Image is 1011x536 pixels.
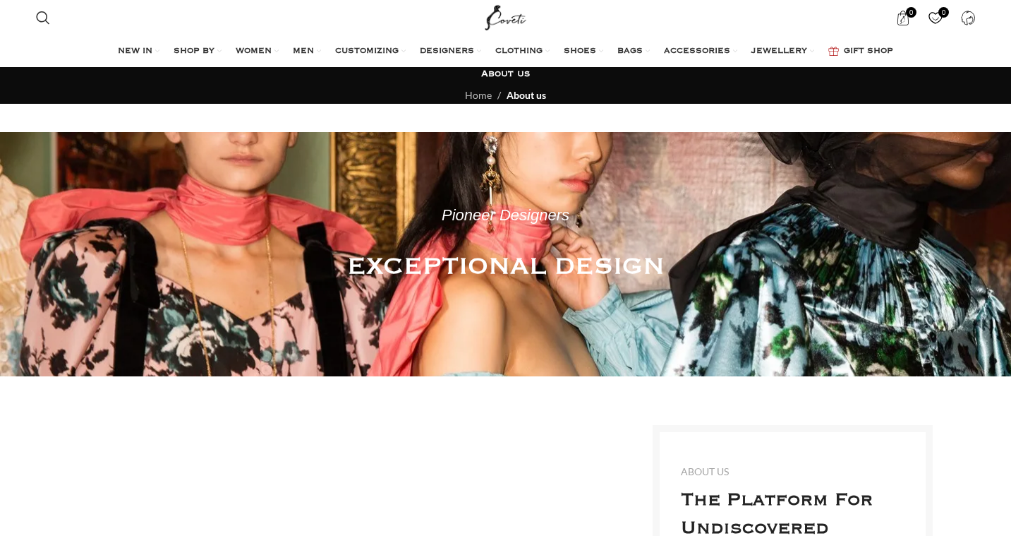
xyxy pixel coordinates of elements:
a: MEN [293,37,321,66]
a: 0 [888,4,917,32]
span: 0 [938,7,949,18]
div: ABOUT US [681,464,729,480]
a: GIFT SHOP [828,37,893,66]
a: JEWELLERY [751,37,814,66]
span: BAGS [617,46,643,57]
span: SHOES [564,46,596,57]
a: Home [465,89,492,101]
span: SHOP BY [174,46,214,57]
span: NEW IN [118,46,152,57]
span: 0 [906,7,916,18]
a: CLOTHING [495,37,550,66]
span: DESIGNERS [420,46,474,57]
a: ACCESSORIES [664,37,737,66]
div: Main navigation [29,37,982,66]
a: DESIGNERS [420,37,481,66]
img: GiftBag [828,47,839,56]
h1: About us [481,68,530,81]
span: WOMEN [236,46,272,57]
a: SHOP BY [174,37,222,66]
a: Search [29,4,57,32]
a: BAGS [617,37,650,66]
em: Pioneer Designers [442,206,569,224]
span: ACCESSORIES [664,46,730,57]
span: MEN [293,46,314,57]
a: NEW IN [118,37,159,66]
a: WOMEN [236,37,279,66]
span: CLOTHING [495,46,543,57]
a: Site logo [482,11,529,23]
div: My Wishlist [921,4,950,32]
span: CUSTOMIZING [335,46,399,57]
a: CUSTOMIZING [335,37,406,66]
h4: EXCEPTIONAL DESIGN [347,249,665,285]
span: About us [507,89,546,101]
span: JEWELLERY [751,46,807,57]
a: SHOES [564,37,603,66]
a: 0 [921,4,950,32]
span: GIFT SHOP [844,46,893,57]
